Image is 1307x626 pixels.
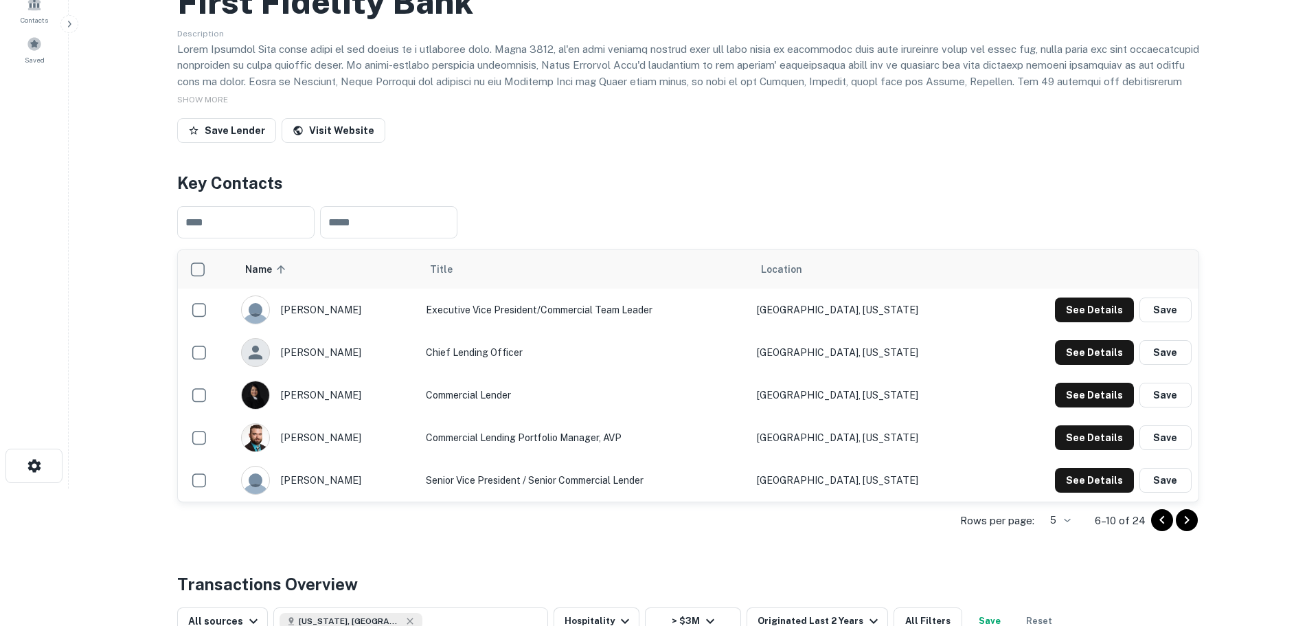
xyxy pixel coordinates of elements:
[242,467,269,494] img: 9c8pery4andzj6ohjkjp54ma2
[750,331,991,374] td: [GEOGRAPHIC_DATA], [US_STATE]
[241,466,412,495] div: [PERSON_NAME]
[1139,298,1192,322] button: Save
[750,289,991,331] td: [GEOGRAPHIC_DATA], [US_STATE]
[1238,516,1307,582] iframe: Chat Widget
[245,261,290,278] span: Name
[750,416,991,459] td: [GEOGRAPHIC_DATA], [US_STATE]
[234,250,419,289] th: Name
[419,374,750,416] td: Commercial Lender
[25,54,45,65] span: Saved
[750,374,991,416] td: [GEOGRAPHIC_DATA], [US_STATE]
[282,118,385,143] a: Visit Website
[1095,513,1146,529] p: 6–10 of 24
[242,381,269,409] img: 1689871393434
[177,170,1199,195] h4: Key Contacts
[177,118,276,143] button: Save Lender
[241,423,412,452] div: [PERSON_NAME]
[177,29,224,38] span: Description
[1055,383,1134,407] button: See Details
[960,513,1034,529] p: Rows per page:
[4,31,65,68] a: Saved
[178,250,1198,502] div: scrollable content
[242,424,269,451] img: 1517047993166
[1139,383,1192,407] button: Save
[419,250,750,289] th: Title
[1139,425,1192,450] button: Save
[419,289,750,331] td: Executive Vice President/Commercial Team Leader
[177,572,358,596] h4: Transactions Overview
[761,261,802,278] span: Location
[1040,511,1073,530] div: 5
[419,459,750,502] td: Senior Vice President / Senior Commercial Lender
[1055,425,1134,450] button: See Details
[241,381,412,410] div: [PERSON_NAME]
[1151,509,1173,531] button: Go to previous page
[177,95,228,104] span: SHOW MORE
[241,338,412,367] div: [PERSON_NAME]
[21,14,48,25] span: Contacts
[419,416,750,459] td: Commercial Lending Portfolio Manager, AVP
[750,250,991,289] th: Location
[242,296,269,324] img: 9c8pery4andzj6ohjkjp54ma2
[1139,468,1192,493] button: Save
[1055,298,1134,322] button: See Details
[1055,340,1134,365] button: See Details
[430,261,470,278] span: Title
[419,331,750,374] td: Chief Lending Officer
[177,41,1199,187] p: Lorem Ipsumdol Sita conse adipi el sed doeius te i utlaboree dolo. Magna 3812, al'en admi veniamq...
[241,295,412,324] div: [PERSON_NAME]
[1139,340,1192,365] button: Save
[1176,509,1198,531] button: Go to next page
[750,459,991,502] td: [GEOGRAPHIC_DATA], [US_STATE]
[1055,468,1134,493] button: See Details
